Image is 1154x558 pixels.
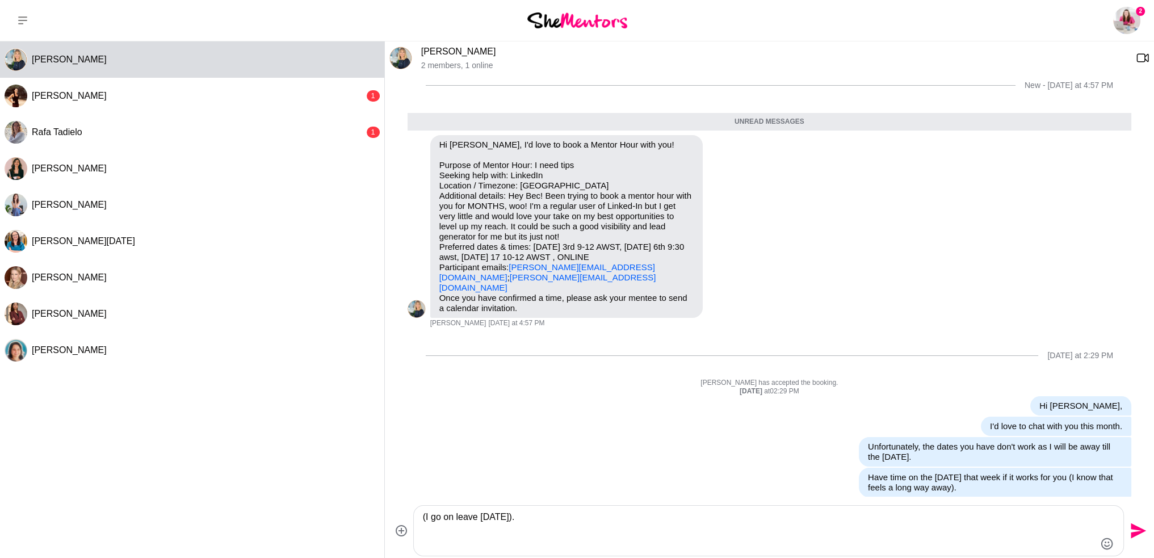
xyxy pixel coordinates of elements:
[32,272,107,282] span: [PERSON_NAME]
[430,319,486,328] span: [PERSON_NAME]
[439,262,655,282] a: [PERSON_NAME][EMAIL_ADDRESS][DOMAIN_NAME]
[32,345,107,355] span: [PERSON_NAME]
[408,113,1131,131] div: Unread messages
[527,12,627,28] img: She Mentors Logo
[1047,351,1113,360] div: [DATE] at 2:29 PM
[5,85,27,107] div: Kristy Eagleton
[421,47,496,56] a: [PERSON_NAME]
[5,121,27,144] img: R
[868,442,1122,462] p: Unfortunately, the dates you have don't work as I will be away till the [DATE].
[389,47,412,69] img: L
[5,157,27,180] div: Mariana Queiroz
[367,127,380,138] div: 1
[32,309,107,318] span: [PERSON_NAME]
[408,300,426,318] div: Laura Thain
[32,236,135,246] span: [PERSON_NAME][DATE]
[439,160,694,293] p: Purpose of Mentor Hour: I need tips Seeking help with: LinkedIn Location / Timezone: [GEOGRAPHIC_...
[32,91,107,100] span: [PERSON_NAME]
[868,472,1122,493] p: Have time on the [DATE] that week if it works for you (I know that feels a long way away).
[5,303,27,325] img: J
[5,48,27,71] img: L
[5,85,27,107] img: K
[421,61,1127,70] p: 2 members , 1 online
[423,510,1095,551] textarea: Type your message
[439,272,656,292] a: [PERSON_NAME][EMAIL_ADDRESS][DOMAIN_NAME]
[32,54,107,64] span: [PERSON_NAME]
[990,421,1122,431] p: I'd love to chat with you this month.
[408,300,426,318] img: L
[1113,7,1140,34] a: Rebecca Cofrancesco2
[5,230,27,253] img: J
[5,339,27,362] div: Lily Rudolph
[1136,7,1145,16] span: 2
[740,387,764,395] strong: [DATE]
[367,90,380,102] div: 1
[32,163,107,173] span: [PERSON_NAME]
[5,266,27,289] img: P
[5,230,27,253] div: Jennifer Natale
[439,293,694,313] p: Once you have confirmed a time, please ask your mentee to send a calendar invitation.
[5,157,27,180] img: M
[5,339,27,362] img: L
[32,200,107,209] span: [PERSON_NAME]
[439,140,694,150] p: Hi [PERSON_NAME], I'd love to book a Mentor Hour with you!
[408,387,1131,396] div: at 02:29 PM
[389,47,412,69] div: Laura Thain
[1124,518,1149,544] button: Send
[5,303,27,325] div: Junie Soe
[5,121,27,144] div: Rafa Tadielo
[1100,537,1114,551] button: Emoji picker
[488,319,544,328] time: 2025-10-01T06:57:46.772Z
[1039,401,1122,411] p: Hi [PERSON_NAME],
[1025,81,1113,90] div: New - [DATE] at 4:57 PM
[5,48,27,71] div: Laura Thain
[5,194,27,216] div: Georgina Barnes
[408,379,1131,388] p: [PERSON_NAME] has accepted the booking.
[5,266,27,289] div: Philippa Sutherland
[5,194,27,216] img: G
[32,127,82,137] span: Rafa Tadielo
[1113,7,1140,34] img: Rebecca Cofrancesco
